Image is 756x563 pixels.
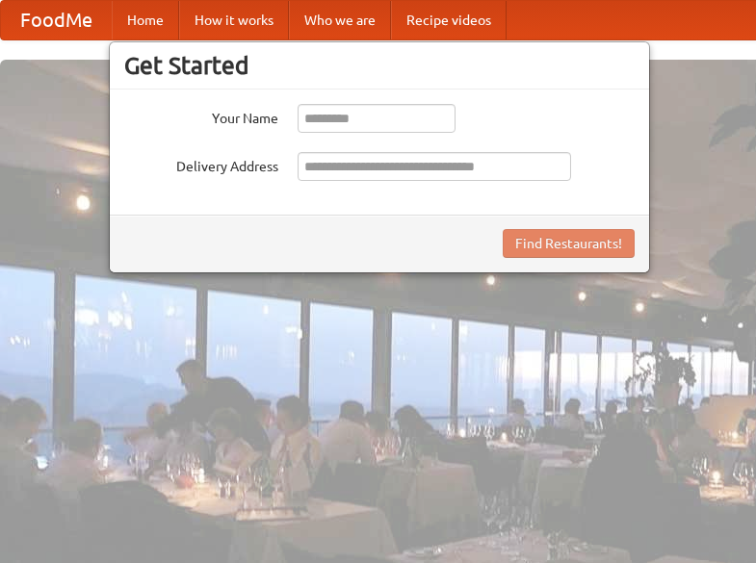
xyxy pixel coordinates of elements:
[124,152,278,176] label: Delivery Address
[503,229,635,258] button: Find Restaurants!
[124,104,278,128] label: Your Name
[1,1,112,39] a: FoodMe
[179,1,289,39] a: How it works
[112,1,179,39] a: Home
[391,1,507,39] a: Recipe videos
[124,51,635,80] h3: Get Started
[289,1,391,39] a: Who we are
